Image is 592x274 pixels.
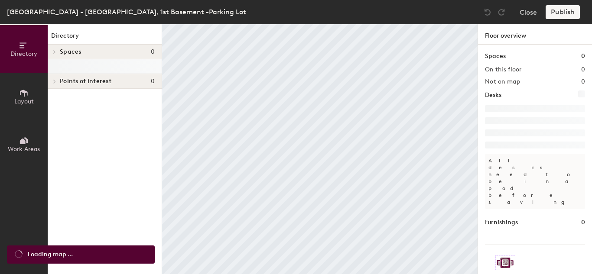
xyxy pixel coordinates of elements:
h2: 0 [581,66,585,73]
h1: 0 [581,218,585,227]
h2: On this floor [485,66,522,73]
p: All desks need to be in a pod before saving [485,154,585,209]
h1: 0 [581,52,585,61]
h1: Furnishings [485,218,518,227]
span: Directory [10,50,37,58]
img: Undo [483,8,492,16]
canvas: Map [162,24,478,274]
h1: Floor overview [478,24,592,45]
h1: Directory [48,31,162,45]
span: Loading map ... [28,250,73,259]
span: Points of interest [60,78,111,85]
h1: Spaces [485,52,506,61]
span: Layout [14,98,34,105]
div: [GEOGRAPHIC_DATA] - [GEOGRAPHIC_DATA], 1st Basement -Parking Lot [7,6,246,17]
span: Spaces [60,48,81,55]
h2: Not on map [485,78,520,85]
img: Sticker logo [495,255,515,270]
span: 0 [151,48,155,55]
h2: 0 [581,78,585,85]
img: Redo [497,8,506,16]
span: 0 [151,78,155,85]
button: Close [520,5,537,19]
h1: Desks [485,90,501,100]
span: Work Areas [8,145,40,153]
